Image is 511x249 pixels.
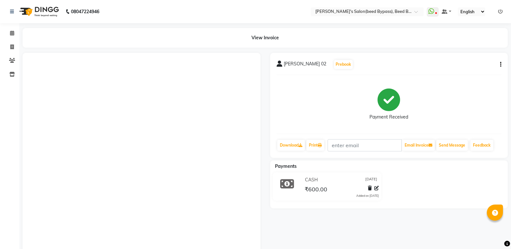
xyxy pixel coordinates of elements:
[277,140,305,151] a: Download
[305,177,318,183] span: CASH
[369,114,408,120] div: Payment Received
[334,60,353,69] button: Prebook
[436,140,468,151] button: Send Message
[328,139,402,151] input: enter email
[305,186,327,195] span: ₹600.00
[284,61,326,70] span: [PERSON_NAME] 02
[275,163,297,169] span: Payments
[71,3,99,21] b: 08047224946
[484,223,505,243] iframe: chat widget
[356,194,379,198] div: Added on [DATE]
[306,140,324,151] a: Print
[23,28,508,48] div: View Invoice
[402,140,435,151] button: Email Invoice
[470,140,493,151] a: Feedback
[16,3,61,21] img: logo
[365,177,377,183] span: [DATE]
